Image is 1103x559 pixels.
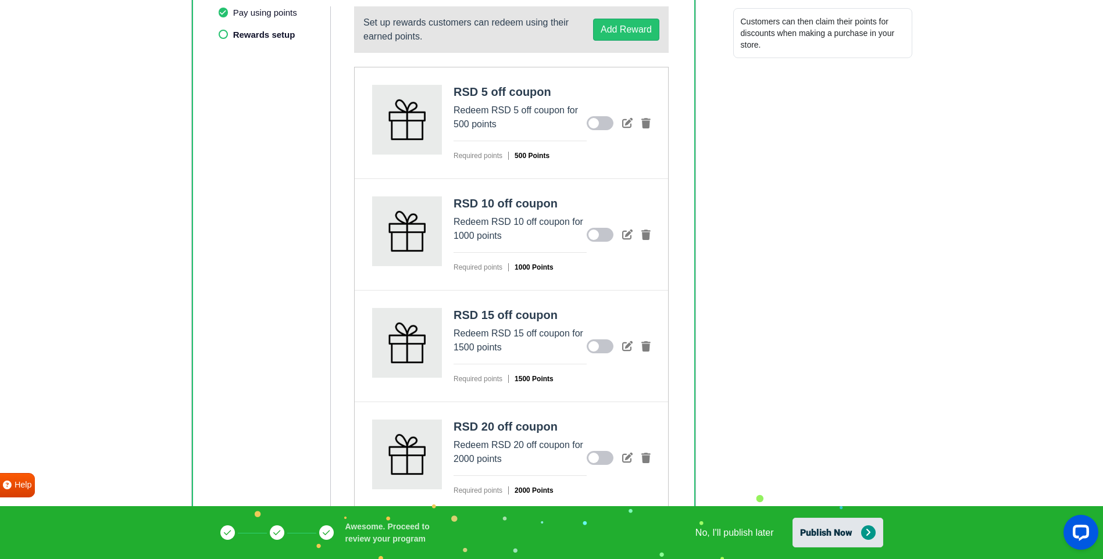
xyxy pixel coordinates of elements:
p: Redeem RSD 20 off coupon for 2000 points [454,438,587,466]
p: Redeem RSD 15 off coupon for 1500 points [454,327,587,354]
li: PaybyPoints [219,6,331,20]
p: Customers can then claim their points for discounts when making a purchase in your store. [733,8,912,58]
strong: 1500 Points [509,375,571,383]
p: Redeem RSD 10 off coupon for 1000 points [454,215,587,243]
strong: RSD 10 off coupon [454,197,558,210]
iframe: LiveChat chat widget [1054,510,1103,559]
button: Add Reward [593,19,659,41]
li: Awesome. Proceed to review your program [345,521,430,545]
strong: RSD 15 off coupon [454,309,558,321]
span: Required points [454,263,509,271]
button: Publish Now [793,518,883,547]
strong: RSD 20 off coupon [454,420,558,433]
strong: 1000 Points [509,263,571,271]
span: Required points [454,152,509,160]
strong: RSD 5 off coupon [454,85,551,98]
strong: 500 Points [509,152,567,160]
span: Help [15,479,32,492]
p: Set up rewards customers can redeem using their earned points. [363,16,593,44]
p: Redeem RSD 5 off coupon for 500 points [454,103,587,131]
a: No, I'll publish later [695,526,774,540]
span: Required points [454,375,509,383]
span: Required points [454,486,509,494]
strong: 2000 Points [509,486,571,494]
